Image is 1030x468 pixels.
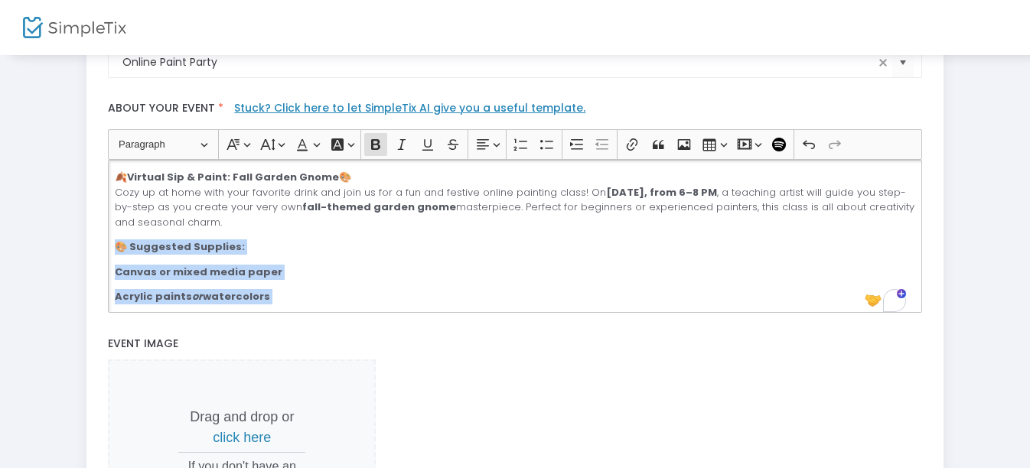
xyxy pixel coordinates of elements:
[213,430,271,445] span: click here
[234,100,585,115] a: Stuck? Click here to let SimpleTix AI give you a useful template.
[108,129,921,160] div: Editor toolbar
[119,135,198,154] span: Paragraph
[203,289,270,304] strong: watercolors
[108,336,178,351] span: Event Image
[606,185,717,200] strong: [DATE], from 6–8 PM
[112,133,215,157] button: Paragraph
[874,54,892,72] span: clear
[178,407,305,448] p: Drag and drop or
[115,170,915,229] p: 🍂 🎨 Cozy up at home with your favorite drink and join us for a fun and festive online painting cl...
[115,265,282,279] strong: Canvas or mixed media paper
[192,289,203,304] strong: or
[302,200,456,214] strong: fall-themed garden gnome
[101,93,930,129] label: About your event
[122,54,873,70] input: Select Event Internal Category
[115,239,245,254] strong: 🎨 Suggested Supplies:
[892,47,914,79] button: Select
[108,160,921,313] div: To enrich screen reader interactions, please activate Accessibility in Grammarly extension settings
[127,170,339,184] strong: Virtual Sip & Paint: Fall Garden Gnome
[115,289,192,304] strong: Acrylic paints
